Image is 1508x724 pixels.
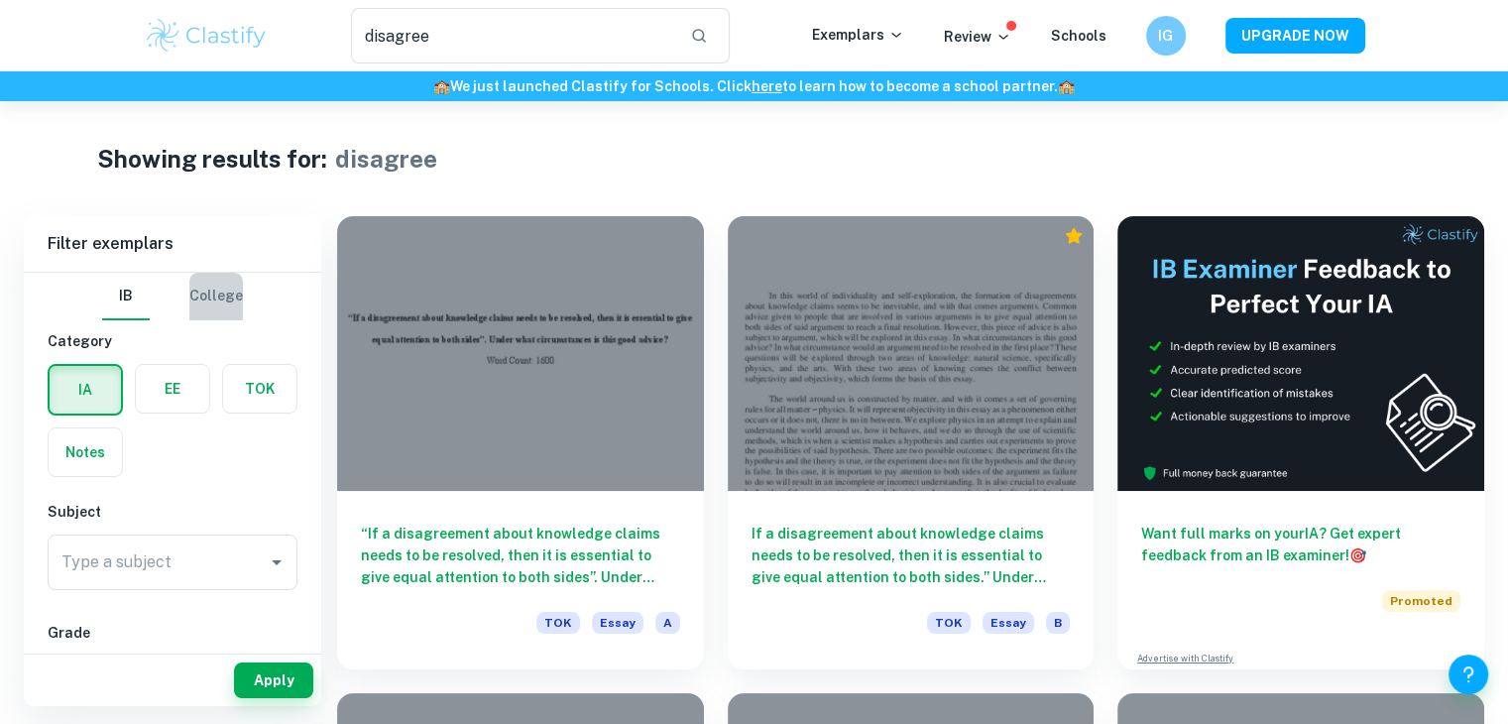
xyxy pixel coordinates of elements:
h6: Want full marks on your IA ? Get expert feedback from an IB examiner! [1141,523,1460,566]
button: IA [50,366,121,414]
a: Want full marks on yourIA? Get expert feedback from an IB examiner!PromotedAdvertise with Clastify [1117,216,1484,669]
img: Thumbnail [1117,216,1484,491]
button: UPGRADE NOW [1225,18,1365,54]
a: Schools [1051,28,1106,44]
h1: disagree [335,141,437,177]
p: Exemplars [812,24,904,46]
a: “If a disagreement about knowledge claims needs to be resolved, then it is essential to give equa... [337,216,704,669]
span: Essay [592,612,643,634]
h6: “If a disagreement about knowledge claims needs to be resolved, then it is essential to give equa... [361,523,680,588]
span: Essay [983,612,1034,634]
h6: We just launched Clastify for Schools. Click to learn how to become a school partner. [4,75,1504,97]
span: 🏫 [433,78,450,94]
span: 🏫 [1058,78,1075,94]
button: Help and Feedback [1449,655,1488,694]
img: Clastify logo [144,16,270,56]
button: Apply [234,663,313,698]
h1: Showing results for: [97,141,327,177]
h6: Filter exemplars [24,216,321,272]
h6: Grade [48,622,297,644]
input: Search for any exemplars... [351,8,675,63]
p: Review [944,26,1011,48]
div: Premium [1064,226,1084,246]
button: Notes [49,428,122,476]
h6: Subject [48,501,297,523]
a: Advertise with Clastify [1137,652,1233,665]
span: TOK [536,612,580,634]
a: here [752,78,782,94]
button: EE [136,365,209,413]
span: Promoted [1382,590,1460,612]
span: B [1046,612,1070,634]
button: Open [263,548,290,576]
button: IG [1146,16,1186,56]
a: If a disagreement about knowledge claims needs to be resolved, then it is essential to give equal... [728,216,1095,669]
button: TOK [223,365,296,413]
span: 🎯 [1349,547,1366,563]
button: College [189,273,243,320]
h6: Category [48,330,297,352]
button: IB [102,273,150,320]
h6: If a disagreement about knowledge claims needs to be resolved, then it is essential to give equal... [752,523,1071,588]
span: TOK [927,612,971,634]
span: A [655,612,680,634]
h6: IG [1154,25,1177,47]
div: Filter type choice [102,273,243,320]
